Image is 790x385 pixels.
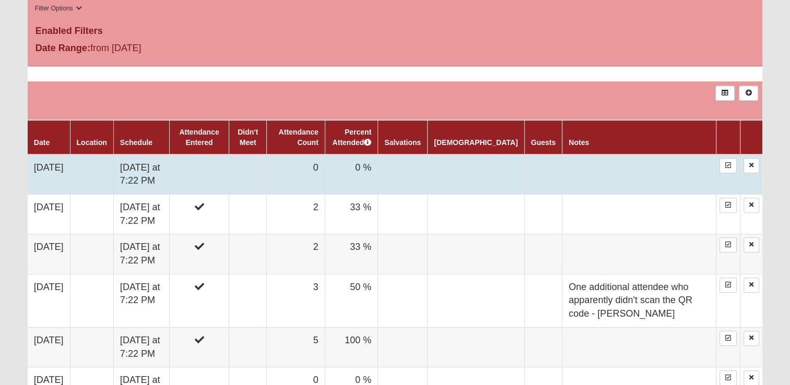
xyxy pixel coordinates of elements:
a: Notes [569,138,589,147]
th: Guests [524,120,562,154]
a: Export to Excel [715,86,735,101]
td: 2 [267,194,325,234]
td: 0 % [325,154,378,195]
a: Delete [744,158,759,173]
a: Enter Attendance [720,198,737,213]
td: 33 % [325,234,378,274]
a: Enter Attendance [720,278,737,293]
a: Delete [744,331,759,346]
a: Enter Attendance [720,331,737,346]
td: 100 % [325,327,378,367]
td: [DATE] at 7:22 PM [113,194,169,234]
td: 33 % [325,194,378,234]
label: Date Range: [36,41,90,55]
a: Enter Attendance [720,158,737,173]
td: [DATE] [28,154,70,195]
a: Delete [744,198,759,213]
td: 50 % [325,274,378,327]
th: [DEMOGRAPHIC_DATA] [428,120,524,154]
a: Enter Attendance [720,237,737,252]
a: Schedule [120,138,152,147]
a: Delete [744,278,759,293]
a: Location [77,138,107,147]
td: 3 [267,274,325,327]
td: [DATE] at 7:22 PM [113,274,169,327]
th: Salvations [378,120,428,154]
h4: Enabled Filters [36,26,754,37]
td: [DATE] at 7:22 PM [113,154,169,195]
td: 5 [267,327,325,367]
a: Alt+N [739,86,758,101]
button: Filter Options [32,3,86,14]
td: One additional attendee who apparently didn't scan the QR code - [PERSON_NAME] [562,274,716,327]
td: [DATE] at 7:22 PM [113,234,169,274]
a: Didn't Meet [238,128,258,147]
a: Delete [744,237,759,252]
td: [DATE] at 7:22 PM [113,327,169,367]
td: 2 [267,234,325,274]
td: [DATE] [28,274,70,327]
a: Percent Attended [333,128,372,147]
a: Date [34,138,50,147]
td: 0 [267,154,325,195]
a: Attendance Entered [179,128,219,147]
td: [DATE] [28,327,70,367]
div: from [DATE] [28,41,273,58]
td: [DATE] [28,194,70,234]
a: Attendance Count [279,128,319,147]
td: [DATE] [28,234,70,274]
